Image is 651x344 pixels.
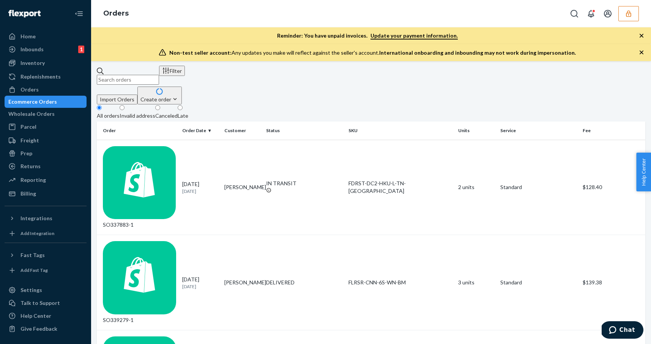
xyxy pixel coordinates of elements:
[8,10,41,17] img: Flexport logo
[20,267,48,273] div: Add Fast Tag
[5,188,87,200] a: Billing
[20,137,39,144] div: Freight
[5,160,87,172] a: Returns
[78,46,84,53] div: 1
[580,122,645,140] th: Fee
[5,84,87,96] a: Orders
[20,46,44,53] div: Inbounds
[169,49,576,57] div: Any updates you make will reflect against the seller's account.
[500,279,577,286] p: Standard
[182,180,218,194] div: [DATE]
[5,297,87,309] button: Talk to Support
[580,140,645,235] td: $128.40
[103,146,176,229] div: SO337883-1
[636,153,651,191] button: Help Center
[455,140,497,235] td: 2 units
[5,96,87,108] a: Ecommerce Orders
[20,299,60,307] div: Talk to Support
[5,310,87,322] a: Help Center
[5,174,87,186] a: Reporting
[8,110,55,118] div: Wholesale Orders
[20,176,46,184] div: Reporting
[178,112,188,120] div: Late
[5,134,87,147] a: Freight
[20,286,42,294] div: Settings
[20,230,54,237] div: Add Integration
[266,279,342,286] div: DELIVERED
[370,32,458,39] a: Update your payment information.
[348,279,452,286] div: FLRSR-CNN-6S-WN-BM
[20,59,45,67] div: Inventory
[263,122,345,140] th: Status
[20,123,36,131] div: Parcel
[137,87,182,104] button: Create order
[5,121,87,133] a: Parcel
[20,325,57,333] div: Give Feedback
[169,49,232,56] span: Non-test seller account:
[20,73,61,80] div: Replenishments
[5,264,87,276] a: Add Fast Tag
[155,105,160,110] input: Canceled
[71,6,87,21] button: Close Navigation
[345,122,455,140] th: SKU
[8,98,57,106] div: Ecommerce Orders
[103,9,129,17] a: Orders
[580,235,645,330] td: $139.38
[5,57,87,69] a: Inventory
[97,75,159,85] input: Search orders
[155,112,178,120] div: Canceled
[348,180,452,195] div: FDRST-DC2-HKU-L-TN-[GEOGRAPHIC_DATA]
[379,49,576,56] span: International onboarding and inbounding may not work during impersonation.
[5,108,87,120] a: Wholesale Orders
[140,95,179,103] div: Create order
[20,251,45,259] div: Fast Tags
[97,105,102,110] input: All orders
[20,312,51,320] div: Help Center
[277,32,458,39] p: Reminder: You have unpaid invoices.
[5,71,87,83] a: Replenishments
[20,86,39,93] div: Orders
[97,95,137,104] button: Import Orders
[497,122,580,140] th: Service
[97,122,179,140] th: Order
[179,122,221,140] th: Order Date
[5,323,87,335] button: Give Feedback
[500,183,577,191] p: Standard
[567,6,582,21] button: Open Search Box
[583,6,599,21] button: Open notifications
[103,241,176,324] div: SO339279-1
[120,105,125,110] input: Invalid address
[455,122,497,140] th: Units
[182,276,218,290] div: [DATE]
[20,215,52,222] div: Integrations
[602,321,643,340] iframe: Opens a widget where you can chat to one of our agents
[5,43,87,55] a: Inbounds1
[224,127,260,134] div: Customer
[97,3,135,25] ol: breadcrumbs
[178,105,183,110] input: Late
[5,30,87,43] a: Home
[5,147,87,159] a: Prep
[600,6,615,21] button: Open account menu
[20,33,36,40] div: Home
[182,188,218,194] p: [DATE]
[97,112,120,120] div: All orders
[159,66,185,76] button: Filter
[120,112,155,120] div: Invalid address
[455,235,497,330] td: 3 units
[20,150,32,157] div: Prep
[5,227,87,240] a: Add Integration
[20,190,36,197] div: Billing
[20,163,41,170] div: Returns
[182,283,218,290] p: [DATE]
[221,235,263,330] td: [PERSON_NAME]
[5,284,87,296] a: Settings
[162,67,182,75] div: Filter
[5,249,87,261] button: Fast Tags
[5,212,87,224] button: Integrations
[266,180,342,187] div: IN TRANSIT
[221,140,263,235] td: [PERSON_NAME]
